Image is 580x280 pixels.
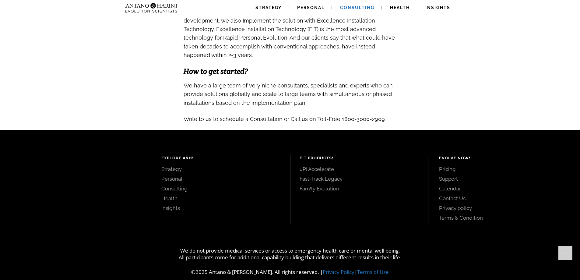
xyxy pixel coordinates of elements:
[357,268,389,275] a: Terms of Use
[425,5,450,10] span: Insights
[297,5,325,10] span: Personal
[161,175,281,182] a: Personal
[390,5,410,10] span: Health
[439,166,566,172] a: Pricing
[439,155,566,161] h4: Evolve Now!
[161,155,281,161] h4: Explore A&H!
[439,185,566,192] a: Calendar
[161,185,281,192] a: Consulting
[323,268,354,275] a: Privacy Policy
[161,195,281,202] a: Health
[161,205,281,211] a: Insights
[439,175,566,182] a: Support
[184,66,248,76] span: How to get started?
[439,195,566,202] a: Contact Us
[300,185,419,192] a: Fam!ly Evolution
[184,116,385,122] span: Write to us to schedule a Consultation or Call us on Toll-Free 1800-3000-2909
[184,82,393,106] span: We have a large team of very niche consultants, specialists and experts who can provide solutions...
[161,166,281,172] a: Strategy
[340,5,374,10] span: Consulting
[300,155,419,161] h4: EIT Products!
[439,214,566,221] a: Terms & Condition
[255,5,282,10] span: Strategy
[300,166,419,172] a: uP! Accelerate
[184,0,396,58] span: At A&H, we not only consult and create a comprehensive list of adjustments and capability develop...
[439,205,566,211] a: Privacy policy
[300,175,419,182] a: Fast-Track Legacy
